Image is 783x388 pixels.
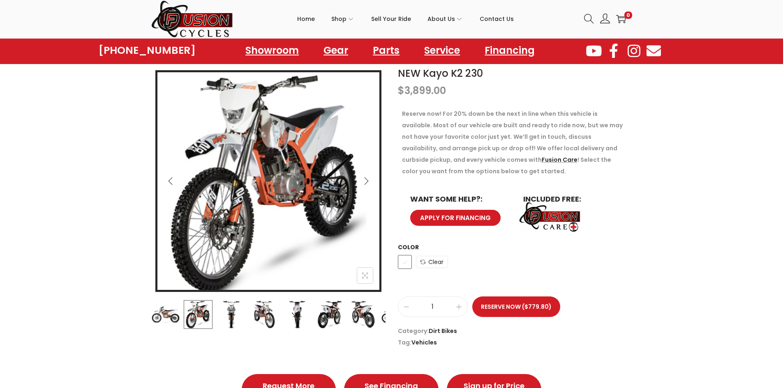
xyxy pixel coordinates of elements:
[348,300,377,329] img: Product image
[398,337,632,348] span: Tag:
[476,41,543,60] a: Financing
[616,14,626,24] a: 0
[411,338,437,347] a: Vehicles
[371,9,411,29] span: Sell Your Ride
[157,72,379,294] img: Product image
[398,325,632,337] span: Category:
[398,84,446,97] bdi: 3,899.00
[184,300,212,329] img: Product image
[237,41,543,60] nav: Menu
[427,9,455,29] span: About Us
[237,41,307,60] a: Showroom
[151,300,180,329] img: Product image
[357,172,375,190] button: Next
[99,45,196,56] a: [PHONE_NUMBER]
[402,108,628,177] p: Reserve now! For 20% down be the next in line when this vehicle is available. Most of our vehicle...
[331,0,355,37] a: Shop
[429,327,457,335] a: Dirt Bikes
[233,0,578,37] nav: Primary navigation
[416,256,448,268] a: Clear
[427,0,463,37] a: About Us
[365,41,408,60] a: Parts
[398,84,404,97] span: $
[410,210,501,226] a: APPLY FOR FINANCING
[416,41,468,60] a: Service
[410,195,507,203] h6: WANT SOME HELP?:
[371,0,411,37] a: Sell Your Ride
[420,215,491,221] span: APPLY FOR FINANCING
[480,9,514,29] span: Contact Us
[297,0,315,37] a: Home
[315,41,356,60] a: Gear
[381,300,410,329] img: Product image
[217,300,245,329] img: Product image
[398,301,467,312] input: Product quantity
[297,9,315,29] span: Home
[542,156,577,164] a: Fusion Care
[398,243,419,251] label: Color
[162,172,180,190] button: Previous
[472,296,560,317] button: Reserve Now ($779.80)
[249,300,278,329] img: Product image
[480,0,514,37] a: Contact Us
[282,300,311,329] img: Product image
[523,195,620,203] h6: INCLUDED FREE:
[315,300,344,329] img: Product image
[331,9,346,29] span: Shop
